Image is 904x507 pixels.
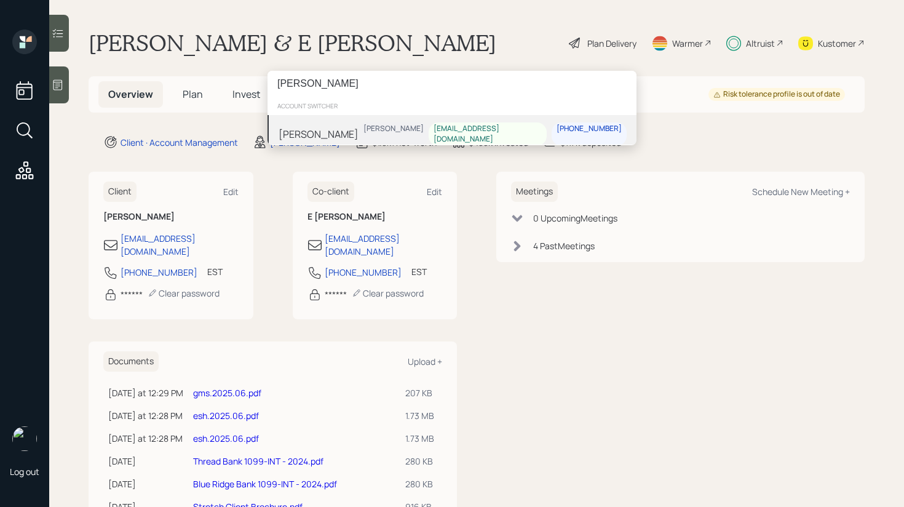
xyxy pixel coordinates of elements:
[268,71,636,97] input: Type a command or search…
[434,124,542,145] div: [EMAIL_ADDRESS][DOMAIN_NAME]
[363,124,424,134] div: [PERSON_NAME]
[279,127,359,142] div: [PERSON_NAME]
[557,124,622,134] div: [PHONE_NUMBER]
[268,97,636,115] div: account switcher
